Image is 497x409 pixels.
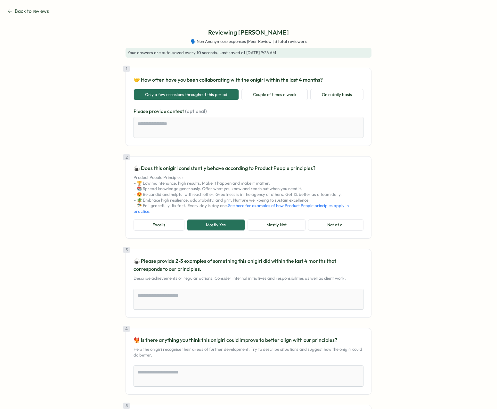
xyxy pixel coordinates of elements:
[134,175,363,214] p: Product People Principles: – 🏆 Low maintenance, high results. Make it happen and make it matter. ...
[134,257,363,273] p: 🍙 Please provide 2-3 examples of something this onigiri did within the last 4 months that corresp...
[167,108,185,114] span: context
[123,326,130,332] div: 4
[123,66,130,72] div: 1
[134,164,363,172] p: 🍙 Does this onigiri consistently behave according to Product People principles?
[134,347,363,358] p: Help the onigiri recognise their areas of further development. Try to describe situations and sug...
[127,50,217,55] span: Your answers are auto-saved every 10 seconds
[134,219,184,231] button: Excells
[185,108,207,114] span: (optional)
[191,39,307,44] span: 🗣️ Non Anonymous responses | Peer Review | 3 total reviewers
[308,219,363,231] button: Not at all
[248,219,306,231] button: Mostly Not
[15,8,49,15] span: Back to reviews
[126,48,371,58] div: . Last saved at [DATE] 9:26 AM
[134,203,349,214] a: See here for examples of how Product People principles apply in practice.
[310,89,363,100] button: On a daily basis
[149,108,167,114] span: provide
[8,8,49,15] button: Back to reviews
[134,276,363,281] p: Describe achievements or regular actions. Consider internal initiatives and responsibilities as w...
[208,28,289,37] p: Reviewing [PERSON_NAME]
[134,108,149,114] span: Please
[134,76,363,84] p: 🤝 How often have you been collaborating with the onigiri within the last 4 months?
[187,219,245,231] button: Mostly Yes
[123,403,130,409] div: 5
[123,247,130,253] div: 3
[134,89,239,100] button: Only a few occasions throughout this period
[134,336,363,344] p: 🐦‍🔥 Is there anything you think this onigiri could improve to better align with our principles?
[241,89,308,100] button: Couple of times a week
[123,154,130,160] div: 2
